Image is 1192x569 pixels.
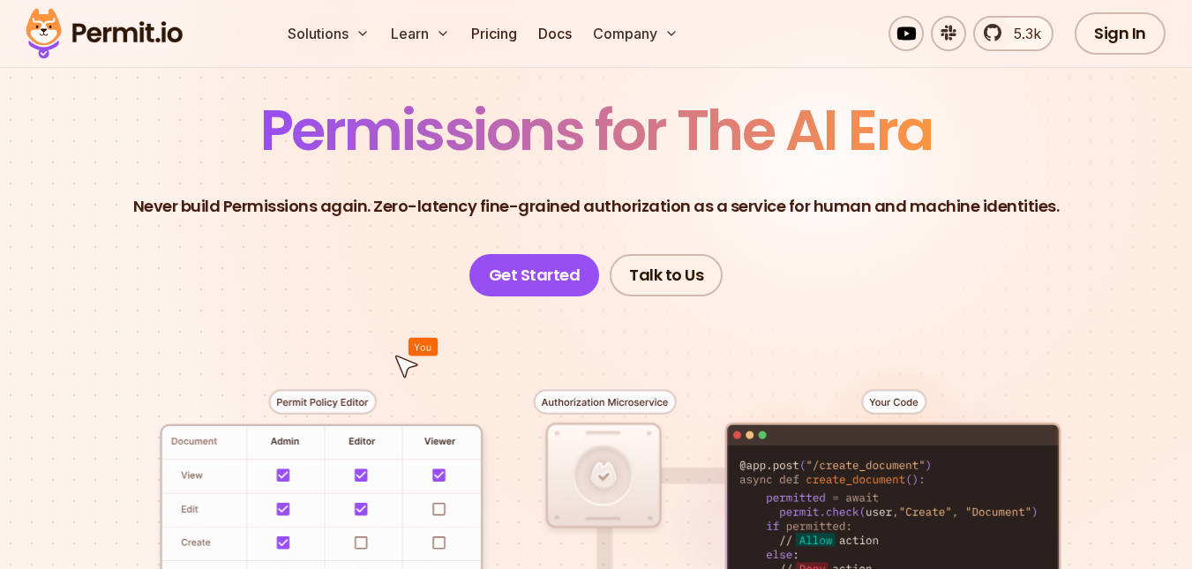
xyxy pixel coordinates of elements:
[260,91,933,169] span: Permissions for The AI Era
[610,254,723,296] a: Talk to Us
[586,16,686,51] button: Company
[384,16,457,51] button: Learn
[281,16,377,51] button: Solutions
[1003,23,1041,44] span: 5.3k
[469,254,600,296] a: Get Started
[531,16,579,51] a: Docs
[18,4,191,64] img: Permit logo
[973,16,1053,51] a: 5.3k
[1075,12,1166,55] a: Sign In
[133,194,1060,219] p: Never build Permissions again. Zero-latency fine-grained authorization as a service for human and...
[464,16,524,51] a: Pricing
